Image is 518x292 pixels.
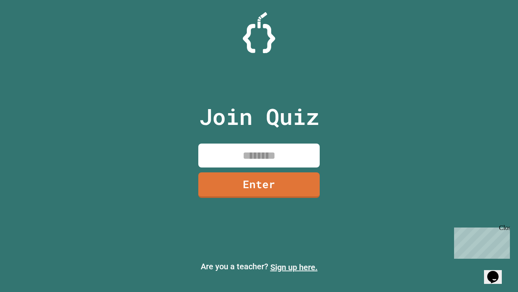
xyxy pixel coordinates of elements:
iframe: chat widget [484,260,510,284]
p: Are you a teacher? [6,260,512,273]
iframe: chat widget [451,224,510,259]
a: Sign up here. [270,262,318,272]
img: Logo.svg [243,12,275,53]
div: Chat with us now!Close [3,3,56,52]
a: Enter [198,172,320,198]
p: Join Quiz [199,100,319,133]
